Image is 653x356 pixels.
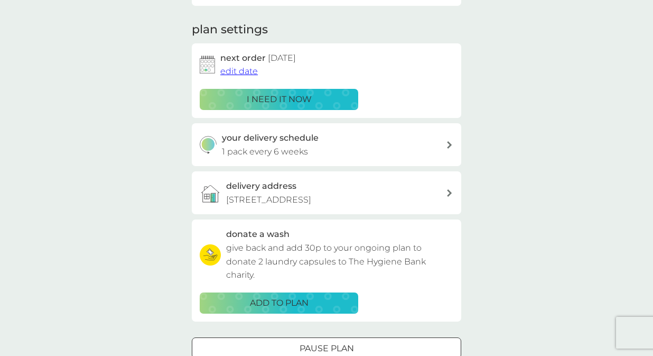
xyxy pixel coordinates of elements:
h2: next order [220,51,296,65]
span: [DATE] [268,53,296,63]
h2: plan settings [192,22,268,38]
p: give back and add 30p to your ongoing plan to donate 2 laundry capsules to The Hygiene Bank charity. [226,241,453,282]
p: Pause plan [300,342,354,355]
h3: delivery address [226,179,296,193]
p: 1 pack every 6 weeks [222,145,308,159]
h3: your delivery schedule [222,131,319,145]
button: your delivery schedule1 pack every 6 weeks [192,123,461,166]
h3: donate a wash [226,227,290,241]
p: ADD TO PLAN [250,296,309,310]
button: edit date [220,65,258,78]
p: i need it now [247,93,312,106]
button: ADD TO PLAN [200,293,358,314]
button: i need it now [200,89,358,110]
span: edit date [220,66,258,76]
p: [STREET_ADDRESS] [226,193,311,207]
a: delivery address[STREET_ADDRESS] [192,171,461,214]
